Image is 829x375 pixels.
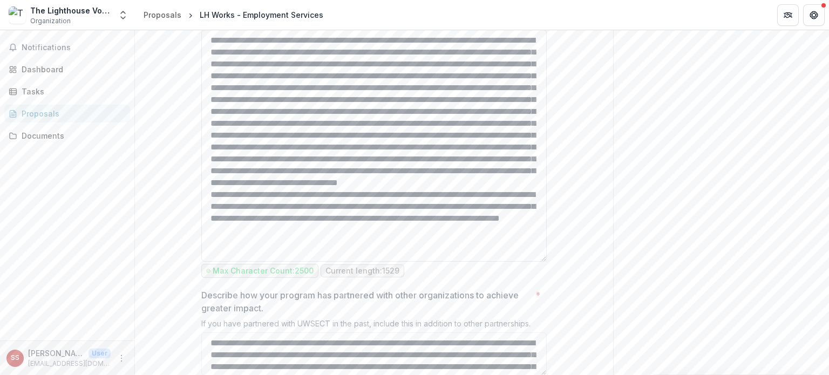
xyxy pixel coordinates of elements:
[115,4,131,26] button: Open entity switcher
[4,127,130,145] a: Documents
[11,354,19,362] div: Sarah Sargent
[28,359,111,369] p: [EMAIL_ADDRESS][DOMAIN_NAME]
[201,289,531,315] p: Describe how your program has partnered with other organizations to achieve greater impact.
[201,319,547,332] div: If you have partnered with UWSECT in the past, include this in addition to other partnerships.
[200,9,323,21] div: LH Works - Employment Services
[803,4,825,26] button: Get Help
[22,64,121,75] div: Dashboard
[144,9,181,21] div: Proposals
[28,347,84,359] p: [PERSON_NAME]
[4,39,130,56] button: Notifications
[22,130,121,141] div: Documents
[22,108,121,119] div: Proposals
[213,267,314,276] p: Max Character Count: 2500
[30,16,71,26] span: Organization
[30,5,111,16] div: The Lighthouse Voc-Ed Center Inc.
[139,7,186,23] a: Proposals
[115,352,128,365] button: More
[22,43,126,52] span: Notifications
[325,267,399,276] p: Current length: 1529
[22,86,121,97] div: Tasks
[9,6,26,24] img: The Lighthouse Voc-Ed Center Inc.
[4,60,130,78] a: Dashboard
[4,105,130,122] a: Proposals
[89,349,111,358] p: User
[139,7,328,23] nav: breadcrumb
[777,4,799,26] button: Partners
[4,83,130,100] a: Tasks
